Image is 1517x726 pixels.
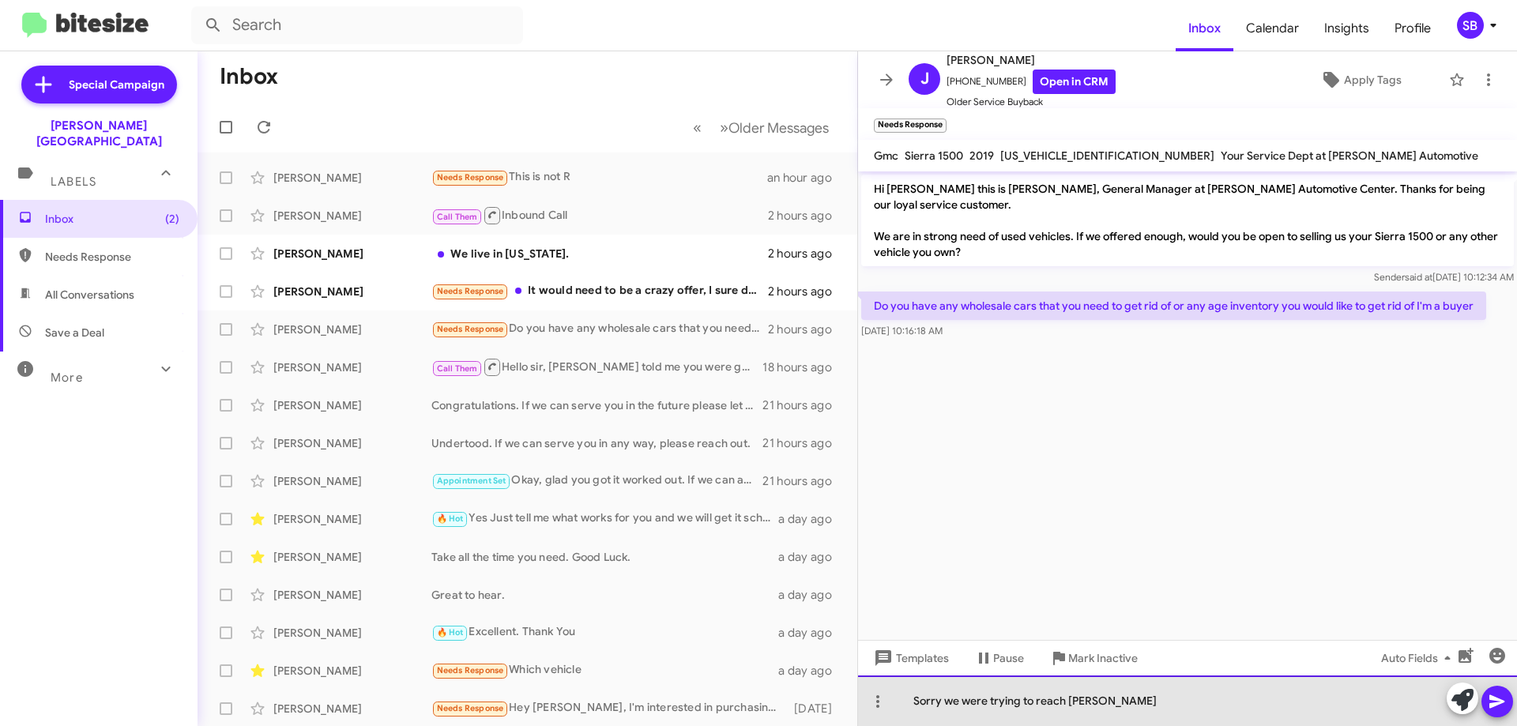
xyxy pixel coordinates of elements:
span: Pause [993,644,1024,672]
p: Hi [PERSON_NAME] this is [PERSON_NAME], General Manager at [PERSON_NAME] Automotive Center. Thank... [861,175,1514,266]
span: (2) [165,211,179,227]
span: 🔥 Hot [437,627,464,638]
span: Auto Fields [1381,644,1457,672]
button: Mark Inactive [1037,644,1150,672]
div: Great to hear. [431,587,778,603]
input: Search [191,6,523,44]
span: 🔥 Hot [437,513,464,524]
div: Do you have any wholesale cars that you need to get rid of or any age inventory you would like to... [431,320,768,338]
span: Sender [DATE] 10:12:34 AM [1374,271,1514,283]
span: Needs Response [45,249,179,265]
div: Hey [PERSON_NAME], I'm interested in purchasing one of your sierra 1500 AT4s Stock# 260020 and wo... [431,699,786,717]
div: [PERSON_NAME] [273,322,431,337]
button: Apply Tags [1279,66,1441,94]
span: [US_VEHICLE_IDENTIFICATION_NUMBER] [1000,149,1214,163]
div: Okay, glad you got it worked out. If we can assist you in the future, please let us know. [431,472,762,490]
span: Apply Tags [1344,66,1402,94]
div: [DATE] [786,701,845,717]
div: Inbound Call [431,205,768,225]
a: Inbox [1176,6,1233,51]
span: Needs Response [437,172,504,182]
div: [PERSON_NAME] [273,435,431,451]
div: It would need to be a crazy offer, I sure do love my 3500 [431,282,768,300]
div: 2 hours ago [768,246,845,261]
span: Templates [871,644,949,672]
span: Special Campaign [69,77,164,92]
div: This is not R [431,168,767,186]
span: Appointment Set [437,476,506,486]
span: Labels [51,175,96,189]
button: Templates [858,644,962,672]
span: J [920,66,929,92]
div: [PERSON_NAME] [273,663,431,679]
span: Mark Inactive [1068,644,1138,672]
button: Next [710,111,838,144]
div: 2 hours ago [768,322,845,337]
span: Save a Deal [45,325,104,340]
span: Call Them [437,363,478,374]
div: 2 hours ago [768,208,845,224]
a: Insights [1312,6,1382,51]
div: Yes Just tell me what works for you and we will get it schedule it. [431,510,778,528]
button: Pause [962,644,1037,672]
span: 2019 [969,149,994,163]
span: « [693,118,702,137]
div: [PERSON_NAME] [273,397,431,413]
span: All Conversations [45,287,134,303]
span: said at [1405,271,1432,283]
div: 21 hours ago [762,397,845,413]
span: [PHONE_NUMBER] [947,70,1116,94]
div: 21 hours ago [762,473,845,489]
h1: Inbox [220,64,278,89]
span: Sierra 1500 [905,149,963,163]
div: Take all the time you need. Good Luck. [431,549,778,565]
div: Congratulations. If we can serve you in the future please let us know. [431,397,762,413]
span: Needs Response [437,703,504,713]
div: Sorry we were trying to reach [PERSON_NAME] [858,675,1517,726]
div: 2 hours ago [768,284,845,299]
div: [PERSON_NAME] [273,587,431,603]
div: [PERSON_NAME] [273,701,431,717]
div: [PERSON_NAME] [273,511,431,527]
span: Needs Response [437,324,504,334]
span: [PERSON_NAME] [947,51,1116,70]
span: [DATE] 10:16:18 AM [861,325,943,337]
div: [PERSON_NAME] [273,359,431,375]
div: a day ago [778,511,845,527]
div: a day ago [778,625,845,641]
a: Open in CRM [1033,70,1116,94]
div: 18 hours ago [762,359,845,375]
div: Hello sir, [PERSON_NAME] told me you were going to come in [DATE]. I am looking forward to workin... [431,357,762,377]
span: Older Service Buyback [947,94,1116,110]
div: SB [1457,12,1484,39]
a: Calendar [1233,6,1312,51]
div: [PERSON_NAME] [273,208,431,224]
div: Undertood. If we can serve you in any way, please reach out. [431,435,762,451]
nav: Page navigation example [684,111,838,144]
div: Excellent. Thank You [431,623,778,641]
div: [PERSON_NAME] [273,549,431,565]
span: Call Them [437,212,478,222]
div: an hour ago [767,170,845,186]
p: Do you have any wholesale cars that you need to get rid of or any age inventory you would like to... [861,292,1486,320]
div: [PERSON_NAME] [273,473,431,489]
div: Which vehicle [431,661,778,679]
span: » [720,118,728,137]
div: [PERSON_NAME] [273,246,431,261]
button: SB [1444,12,1500,39]
span: Needs Response [437,286,504,296]
a: Special Campaign [21,66,177,103]
small: Needs Response [874,118,947,133]
span: Your Service Dept at [PERSON_NAME] Automotive [1221,149,1478,163]
a: Profile [1382,6,1444,51]
span: Gmc [874,149,898,163]
span: Older Messages [728,119,829,137]
div: We live in [US_STATE]. [431,246,768,261]
div: [PERSON_NAME] [273,625,431,641]
div: a day ago [778,587,845,603]
button: Auto Fields [1368,644,1470,672]
span: More [51,371,83,385]
button: Previous [683,111,711,144]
